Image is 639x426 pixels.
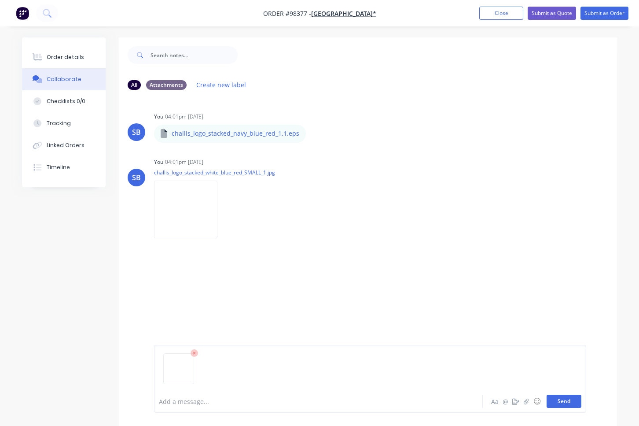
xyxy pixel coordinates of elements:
button: Timeline [22,156,106,178]
button: Create new label [192,79,251,91]
div: You [154,113,163,121]
div: 04:01pm [DATE] [165,158,203,166]
button: Linked Orders [22,134,106,156]
button: Aa [489,396,500,407]
button: ☺ [532,396,542,407]
div: Linked Orders [47,141,84,149]
div: Attachments [146,80,187,90]
button: @ [500,396,510,407]
div: All [128,80,141,90]
button: Submit as Quote [528,7,576,20]
button: Submit as Order [580,7,628,20]
button: Send [547,395,581,408]
div: SB [132,172,141,183]
button: Collaborate [22,68,106,90]
div: Order details [47,53,84,61]
div: 04:01pm [DATE] [165,113,203,121]
div: Checklists 0/0 [47,97,85,105]
p: challis_logo_stacked_navy_blue_red_1.1.eps [172,129,299,138]
button: Checklists 0/0 [22,90,106,112]
img: Factory [16,7,29,20]
span: Order #98377 - [263,9,311,18]
div: You [154,158,163,166]
div: Tracking [47,119,71,127]
a: [GEOGRAPHIC_DATA]* [311,9,376,18]
div: Timeline [47,163,70,171]
button: Close [479,7,523,20]
input: Search notes... [151,46,238,64]
button: Order details [22,46,106,68]
div: Collaborate [47,75,81,83]
button: Tracking [22,112,106,134]
div: SB [132,127,141,137]
p: challis_logo_stacked_white_blue_red_SMALL_1.jpg [154,169,275,176]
